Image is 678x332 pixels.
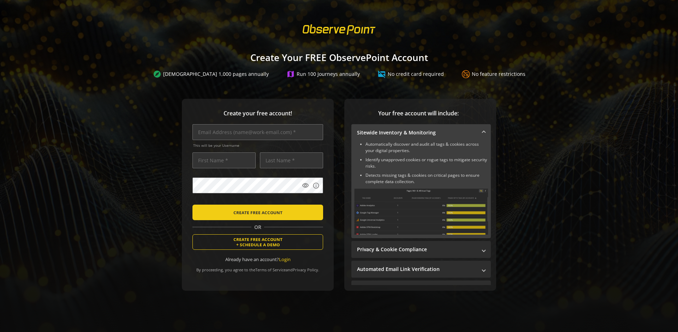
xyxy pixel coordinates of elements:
[365,172,488,185] li: Detects missing tags & cookies on critical pages to ensure complete data collection.
[351,141,491,238] div: Sitewide Inventory & Monitoring
[286,70,360,78] div: Run 100 Journeys annually
[365,141,488,154] li: Automatically discover and audit all tags & cookies across your digital properties.
[351,109,486,117] span: Your free account will include:
[192,152,256,168] input: First Name *
[286,70,295,78] mat-icon: map
[351,280,491,297] mat-expansion-panel-header: Performance Monitoring with Web Vitals
[293,267,318,272] a: Privacy Policy
[192,124,323,140] input: Email Address (name@work-email.com) *
[192,256,323,263] div: Already have an account?
[354,188,488,235] img: Sitewide Inventory & Monitoring
[462,70,525,78] div: No feature restrictions
[193,143,323,148] span: This will be your Username
[351,261,491,278] mat-expansion-panel-header: Automated Email Link Verification
[302,182,309,189] mat-icon: visibility
[357,246,477,253] mat-panel-title: Privacy & Cookie Compliance
[192,109,323,117] span: Create your free account!
[377,70,386,78] mat-icon: credit_card_off
[233,237,282,247] span: CREATE FREE ACCOUNT + SCHEDULE A DEMO
[313,182,320,189] mat-icon: info
[153,70,161,78] mat-icon: explore
[357,129,477,136] mat-panel-title: Sitewide Inventory & Monitoring
[260,152,323,168] input: Last Name *
[357,266,477,273] mat-panel-title: Automated Email Link Verification
[251,224,264,231] span: OR
[233,206,282,219] span: CREATE FREE ACCOUNT
[192,234,323,250] button: CREATE FREE ACCOUNT+ SCHEDULE A DEMO
[351,241,491,258] mat-expansion-panel-header: Privacy & Cookie Compliance
[192,262,323,272] div: By proceeding, you agree to the and .
[192,205,323,220] button: CREATE FREE ACCOUNT
[279,256,291,262] a: Login
[351,124,491,141] mat-expansion-panel-header: Sitewide Inventory & Monitoring
[377,70,444,78] div: No credit card required
[365,157,488,169] li: Identify unapproved cookies or rogue tags to mitigate security risks.
[255,267,286,272] a: Terms of Service
[153,70,269,78] div: [DEMOGRAPHIC_DATA] 1,000 pages annually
